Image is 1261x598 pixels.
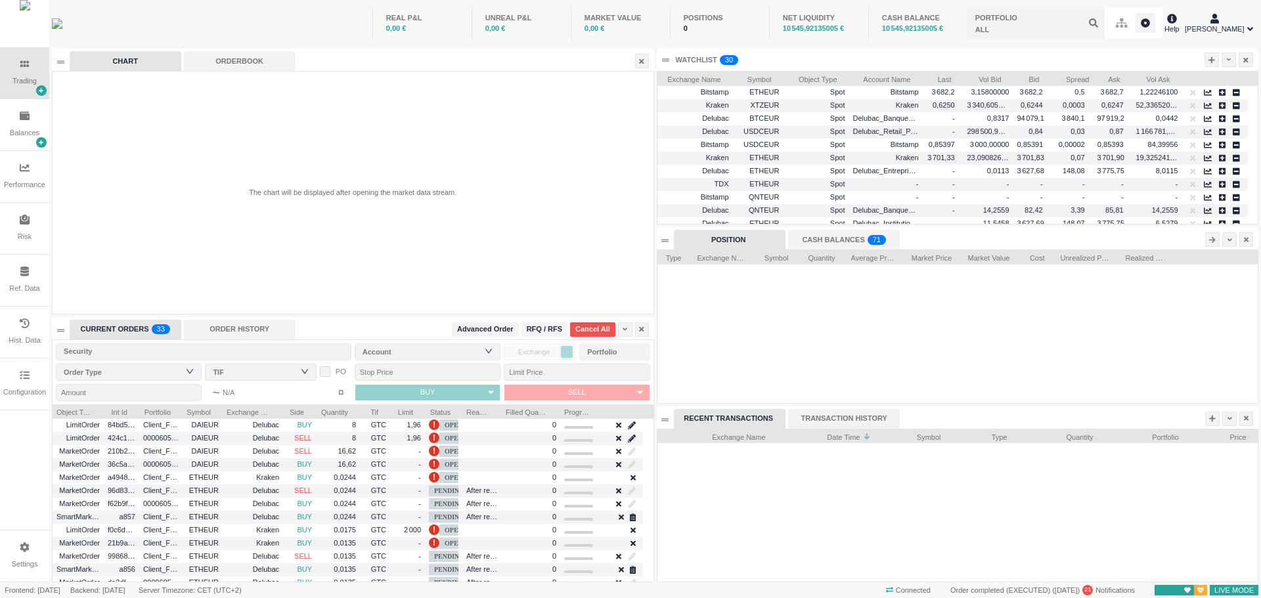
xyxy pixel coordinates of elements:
[1007,180,1009,188] span: -
[783,12,855,24] div: NET LIQUIDITY
[1023,429,1094,442] span: Quantity
[787,163,845,179] span: Spot
[56,457,100,472] span: MarketOrder
[916,180,919,188] span: -
[697,250,747,263] span: Exchange Name
[485,12,558,24] div: UNREAL P&L
[364,483,386,498] span: GTC
[108,457,135,472] span: 36c5a9cb-3d68-4f9b-86b0-8ec15c8b9284
[931,88,959,96] span: 3 682,2
[108,404,127,417] span: Int Id
[1007,193,1009,201] span: -
[957,429,1007,442] span: Type
[1109,429,1179,442] span: Portfolio
[108,431,135,446] span: 424c195e-3c6a-433c-b662-162d32a02b29
[364,536,386,551] span: GTC
[56,384,202,401] input: Amount
[1195,429,1247,442] span: Price
[975,12,1017,24] div: PORTFOLIO
[737,124,780,139] span: USDCEUR
[1136,101,1178,109] span: 52,33652067
[676,54,717,66] div: WATCHLIST
[927,72,952,85] span: Last
[674,409,785,429] div: RECENT TRANSACTIONS
[527,324,562,335] span: RFQ / RFS
[1040,193,1048,201] span: -
[187,404,211,417] span: Symbol
[213,366,302,379] div: TIF
[737,163,780,179] span: ETHEUR
[108,523,135,538] span: f0c6d95f-2180-48df-b553-54b851905752
[1074,88,1089,96] span: 0,5
[457,324,514,335] span: Advanced Order
[355,364,500,381] input: Stop Price
[552,421,556,429] span: 0
[1100,88,1128,96] span: 3 682,7
[805,250,835,263] span: Quantity
[70,320,181,339] div: CURRENT ORDERS
[485,24,506,32] span: 0,00 €
[851,250,895,263] span: Average Price
[1136,154,1178,161] span: 19,32524100
[187,431,219,446] span: DAIEUR
[737,98,780,113] span: XTZEUR
[788,230,900,249] div: CASH BALANCES
[1097,167,1129,175] span: 3 775,75
[4,179,45,190] div: Performance
[729,55,733,68] p: 0
[56,549,100,564] span: MarketOrder
[143,549,179,564] span: Client_Flow
[702,127,728,135] span: Delubac
[56,562,100,577] span: SmartMarketOrder
[187,509,219,524] span: ETHEUR
[1156,167,1178,175] span: 8,0115
[143,536,179,551] span: Client_Flow
[896,154,919,161] span: Kraken
[212,385,234,400] span: N/A
[737,72,772,85] span: Symbol
[1156,114,1178,122] span: 0,0442
[737,85,780,100] span: ETHEUR
[1097,114,1129,122] span: 97 919,2
[212,385,220,400] span: ~
[971,88,1009,96] span: 3,15800000
[952,206,960,214] span: -
[701,88,729,96] span: Bitstamp
[1061,250,1110,263] span: Unrealized P&L
[466,509,498,524] span: After restart: SmartMarketOrder cannot be restarted
[108,483,135,498] span: 96d83606-0081-47b9-996c-25758dd0c702
[882,24,943,32] span: 10 545,92135005 €
[564,404,593,417] span: Progress
[12,75,37,87] div: Trading
[56,483,100,498] span: MarketOrder
[1185,24,1244,35] span: [PERSON_NAME]
[504,364,650,381] input: Limit Price
[929,140,960,148] span: 0,85397
[253,447,279,455] span: Delubac
[967,154,1009,161] span: 23,09082640
[143,509,179,524] span: Client_Flow
[363,345,487,358] div: Account
[1055,72,1090,85] span: Spread
[108,444,135,459] span: 210b27ce-f1e3-4023-a399-c8956c5e8eed
[429,433,439,443] span: Order is pending for more than 5s
[466,496,498,511] span: After restart: SmartMarketOrder cannot be restarted
[782,429,860,442] span: Date Time
[504,385,630,400] button: SELL
[420,388,435,396] span: BUY
[429,446,439,456] span: Order is pending for more than 5s
[108,549,135,564] span: 998684f4-f92f-4abc-b92f-3844d106a413
[10,127,39,139] div: Balances
[1097,140,1128,148] span: 0,85393
[352,421,356,429] span: 8
[364,470,386,485] span: GTC
[1105,206,1128,214] span: 85,81
[702,167,728,175] span: Delubac
[1071,206,1089,214] span: 3,39
[952,180,960,188] span: -
[1148,140,1178,148] span: 84,39956
[1071,127,1089,135] span: 0,03
[1156,219,1178,227] span: 6,5279
[952,114,960,122] span: -
[338,385,344,400] span: ¤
